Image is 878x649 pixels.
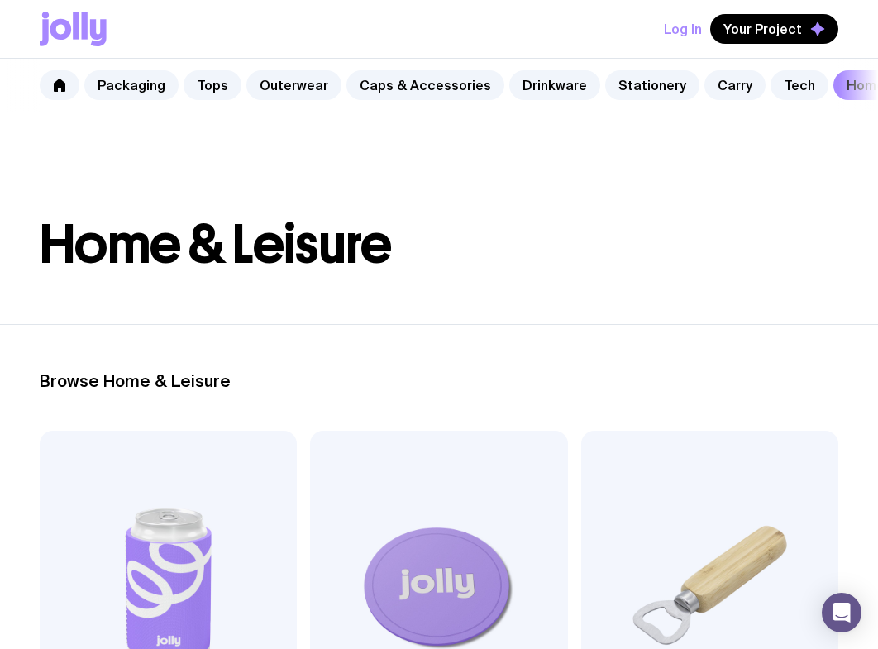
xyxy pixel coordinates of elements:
[246,70,341,100] a: Outerwear
[84,70,179,100] a: Packaging
[664,14,702,44] button: Log In
[40,218,838,271] h1: Home & Leisure
[704,70,766,100] a: Carry
[40,371,838,391] h2: Browse Home & Leisure
[184,70,241,100] a: Tops
[605,70,699,100] a: Stationery
[723,21,802,37] span: Your Project
[822,593,861,632] div: Open Intercom Messenger
[771,70,828,100] a: Tech
[710,14,838,44] button: Your Project
[509,70,600,100] a: Drinkware
[346,70,504,100] a: Caps & Accessories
